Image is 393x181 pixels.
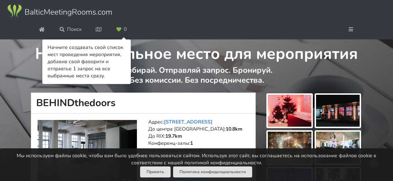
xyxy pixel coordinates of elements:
[55,23,86,36] a: Поиск
[165,133,182,139] strong: 19.7km
[198,147,201,154] strong: 0
[268,132,311,164] img: BEHINDthedoors | Рига | Площадка для мероприятий - фото галереи
[31,39,362,64] h1: Найди идеальное место для мероприятия
[48,44,126,79] div: Начните создавать свой список мест проведения мероприятия, добавив свой фаворити и отправтье 1 за...
[173,166,252,177] a: Политика конфиденциальности
[268,95,311,127] img: BEHINDthedoors | Рига | Площадка для мероприятий - фото галереи
[226,126,242,132] strong: 10.8km
[31,65,362,93] p: Выбирай. Отправляй запрос. Бронируй. Без комиссии. Без посредничества.
[316,95,360,127] img: BEHINDthedoors | Рига | Площадка для мероприятий - фото галереи
[190,140,193,147] strong: 1
[6,4,113,18] img: Baltic Meeting Rooms
[164,119,212,125] a: [STREET_ADDRESS]
[124,27,127,32] span: 0
[31,93,256,114] h1: BEHINDthedoors
[140,166,171,177] button: Принять
[316,132,360,164] img: BEHINDthedoors | Рига | Площадка для мероприятий - фото галереи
